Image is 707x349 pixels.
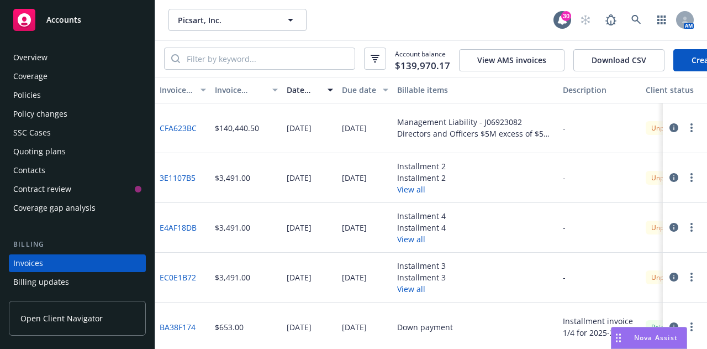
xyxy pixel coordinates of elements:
[9,273,146,291] a: Billing updates
[646,320,670,334] span: Paid
[563,122,566,134] div: -
[397,233,446,245] button: View all
[395,59,450,73] span: $139,970.17
[210,77,282,103] button: Invoice amount
[160,272,196,283] a: EC0E1B72
[397,272,446,283] div: Installment 3
[646,221,679,235] div: Unpaid
[574,9,597,31] a: Start snowing
[563,315,637,338] div: Installment invoice 1/4 for 2025-26 Auto policy.
[13,254,43,272] div: Invoices
[46,15,81,24] span: Accounts
[287,321,312,333] div: [DATE]
[646,270,679,284] div: Unpaid
[9,124,146,142] a: SSC Cases
[397,172,446,184] div: Installment 2
[611,327,687,349] button: Nova Assist
[160,122,197,134] a: CFA623BC
[13,273,69,291] div: Billing updates
[287,222,312,233] div: [DATE]
[9,199,146,217] a: Coverage gap analysis
[646,171,679,185] div: Unpaid
[9,49,146,66] a: Overview
[651,9,673,31] a: Switch app
[397,84,554,96] div: Billable items
[397,321,453,333] div: Down payment
[155,77,210,103] button: Invoice ID
[646,121,679,135] div: Unpaid
[600,9,622,31] a: Report a Bug
[160,172,196,184] a: 3E1107B5
[13,180,71,198] div: Contract review
[215,84,266,96] div: Invoice amount
[625,9,647,31] a: Search
[563,172,566,184] div: -
[397,116,554,128] div: Management Liability - J06923082
[287,172,312,184] div: [DATE]
[563,272,566,283] div: -
[13,67,48,85] div: Coverage
[168,9,307,31] button: Picsart, Inc.
[160,84,194,96] div: Invoice ID
[9,4,146,35] a: Accounts
[342,222,367,233] div: [DATE]
[215,172,250,184] div: $3,491.00
[287,272,312,283] div: [DATE]
[634,333,678,342] span: Nova Assist
[397,184,446,195] button: View all
[342,122,367,134] div: [DATE]
[13,143,66,160] div: Quoting plans
[13,199,96,217] div: Coverage gap analysis
[342,321,367,333] div: [DATE]
[397,283,446,295] button: View all
[459,49,564,71] button: View AMS invoices
[13,105,67,123] div: Policy changes
[397,222,446,233] div: Installment 4
[20,312,103,324] span: Open Client Navigator
[171,54,180,63] svg: Search
[397,128,554,139] div: Directors and Officers $5M excess of $5M - [PHONE_NUMBER]
[287,84,321,96] div: Date issued
[9,105,146,123] a: Policy changes
[397,160,446,172] div: Installment 2
[611,327,625,348] div: Drag to move
[160,222,197,233] a: E4AF18DB
[342,84,376,96] div: Due date
[13,124,51,142] div: SSC Cases
[342,272,367,283] div: [DATE]
[180,48,355,69] input: Filter by keyword...
[9,67,146,85] a: Coverage
[395,49,450,68] span: Account balance
[561,11,571,21] div: 30
[342,172,367,184] div: [DATE]
[397,210,446,222] div: Installment 4
[9,162,146,179] a: Contacts
[558,77,641,103] button: Description
[282,77,337,103] button: Date issued
[573,49,664,71] button: Download CSV
[287,122,312,134] div: [DATE]
[337,77,393,103] button: Due date
[13,86,41,104] div: Policies
[215,321,244,333] div: $653.00
[13,162,45,179] div: Contacts
[178,14,273,26] span: Picsart, Inc.
[9,239,146,250] div: Billing
[393,77,558,103] button: Billable items
[215,222,250,233] div: $3,491.00
[563,84,637,96] div: Description
[397,260,446,272] div: Installment 3
[9,86,146,104] a: Policies
[9,180,146,198] a: Contract review
[160,321,196,333] a: BA38F174
[9,143,146,160] a: Quoting plans
[215,272,250,283] div: $3,491.00
[215,122,259,134] div: $140,440.50
[9,254,146,272] a: Invoices
[563,222,566,233] div: -
[13,49,48,66] div: Overview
